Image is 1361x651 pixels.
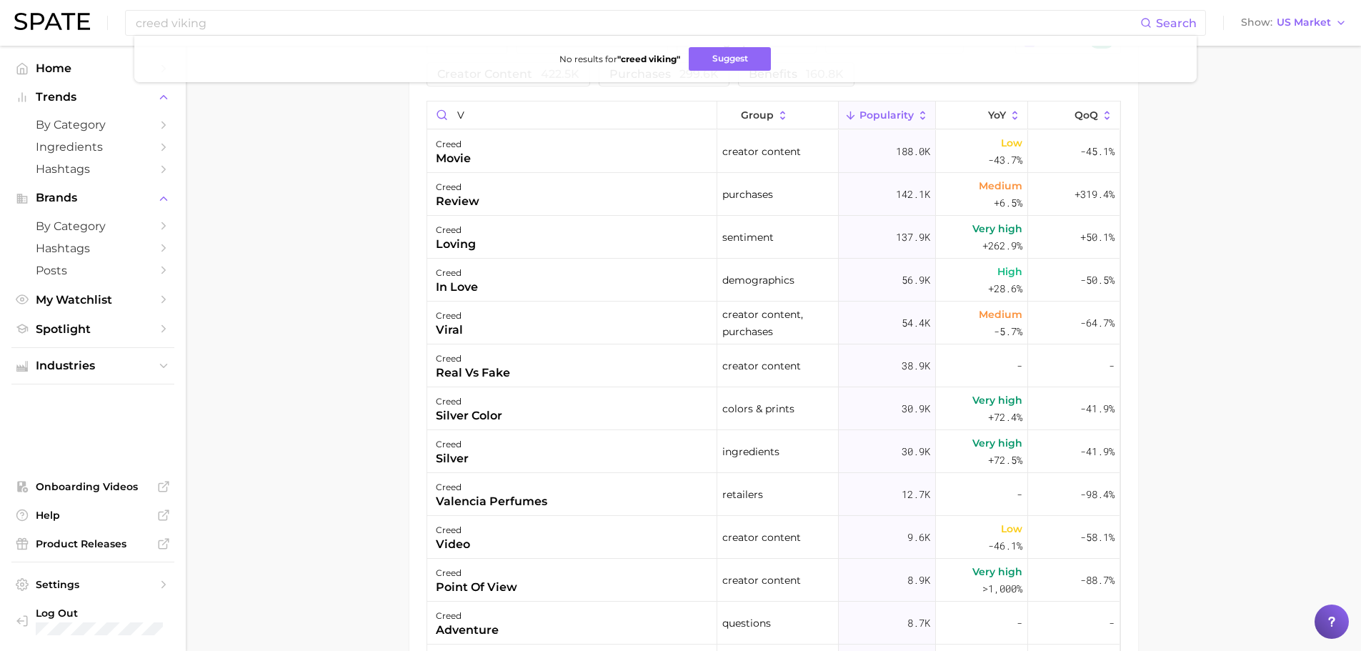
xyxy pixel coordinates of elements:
[436,479,547,496] div: creed
[907,572,930,589] span: 8.9k
[436,579,517,596] div: point of view
[839,101,936,129] button: Popularity
[11,215,174,237] a: by Category
[689,47,771,71] button: Suggest
[36,359,150,372] span: Industries
[36,293,150,307] span: My Watchlist
[436,607,499,625] div: creed
[36,480,150,493] span: Onboarding Videos
[617,54,680,64] strong: " creed viking "
[722,443,779,460] span: ingredients
[11,289,174,311] a: My Watchlist
[936,101,1028,129] button: YoY
[436,450,469,467] div: silver
[972,563,1022,580] span: Very high
[436,279,478,296] div: in love
[436,565,517,582] div: creed
[722,229,774,246] span: sentiment
[436,179,479,196] div: creed
[36,264,150,277] span: Posts
[11,136,174,158] a: Ingredients
[36,140,150,154] span: Ingredients
[988,109,1006,121] span: YoY
[896,186,930,203] span: 142.1k
[36,242,150,255] span: Hashtags
[436,264,478,282] div: creed
[436,407,502,424] div: silver color
[902,357,930,374] span: 38.9k
[36,162,150,176] span: Hashtags
[1028,101,1120,129] button: QoQ
[134,11,1140,35] input: Search here for a brand, industry, or ingredient
[1080,572,1115,589] span: -88.7%
[988,280,1022,297] span: +28.6%
[722,572,801,589] span: creator content
[982,582,1022,595] span: >1,000%
[1017,357,1022,374] span: -
[36,537,150,550] span: Product Releases
[436,493,547,510] div: valencia perfumes
[1080,314,1115,332] span: -64.7%
[1109,615,1115,632] span: -
[427,101,717,129] input: Search in creed
[427,602,1120,645] button: creedadventurequestions8.7k--
[994,194,1022,212] span: +6.5%
[722,529,801,546] span: creator content
[902,443,930,460] span: 30.9k
[902,400,930,417] span: 30.9k
[427,559,1120,602] button: creedpoint of viewcreator content8.9kVery high>1,000%-88.7%
[1075,186,1115,203] span: +319.4%
[436,350,510,367] div: creed
[972,220,1022,237] span: Very high
[1109,357,1115,374] span: -
[11,259,174,282] a: Posts
[988,409,1022,426] span: +72.4%
[11,158,174,180] a: Hashtags
[1080,229,1115,246] span: +50.1%
[436,222,476,239] div: creed
[1237,14,1350,32] button: ShowUS Market
[988,452,1022,469] span: +72.5%
[979,177,1022,194] span: Medium
[982,237,1022,254] span: +262.9%
[722,143,801,160] span: creator content
[722,400,794,417] span: colors & prints
[988,151,1022,169] span: -43.7%
[436,536,470,553] div: video
[36,219,150,233] span: by Category
[427,473,1120,516] button: creedvalencia perfumesretailers12.7k--98.4%
[988,537,1022,555] span: -46.1%
[559,54,680,64] span: No results for
[11,187,174,209] button: Brands
[427,344,1120,387] button: creedreal vs fakecreator content38.9k--
[36,192,150,204] span: Brands
[902,486,930,503] span: 12.7k
[1080,529,1115,546] span: -58.1%
[436,622,499,639] div: adventure
[36,607,181,620] span: Log Out
[427,516,1120,559] button: creedvideocreator content9.6kLow-46.1%-58.1%
[1017,486,1022,503] span: -
[427,387,1120,430] button: creedsilver colorcolors & prints30.9kVery high+72.4%-41.9%
[1080,272,1115,289] span: -50.5%
[11,114,174,136] a: by Category
[436,522,470,539] div: creed
[1001,520,1022,537] span: Low
[14,13,90,30] img: SPATE
[427,216,1120,259] button: creedlovingsentiment137.9kVery high+262.9%+50.1%
[427,430,1120,473] button: creedsilveringredients30.9kVery high+72.5%-41.9%
[741,109,774,121] span: group
[436,236,476,253] div: loving
[1277,19,1331,26] span: US Market
[436,436,469,453] div: creed
[997,263,1022,280] span: High
[36,118,150,131] span: by Category
[972,392,1022,409] span: Very high
[436,136,471,153] div: creed
[11,574,174,595] a: Settings
[436,364,510,382] div: real vs fake
[11,602,174,640] a: Log out. Currently logged in with e-mail anna.katsnelson@mane.com.
[1080,143,1115,160] span: -45.1%
[717,101,839,129] button: group
[436,150,471,167] div: movie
